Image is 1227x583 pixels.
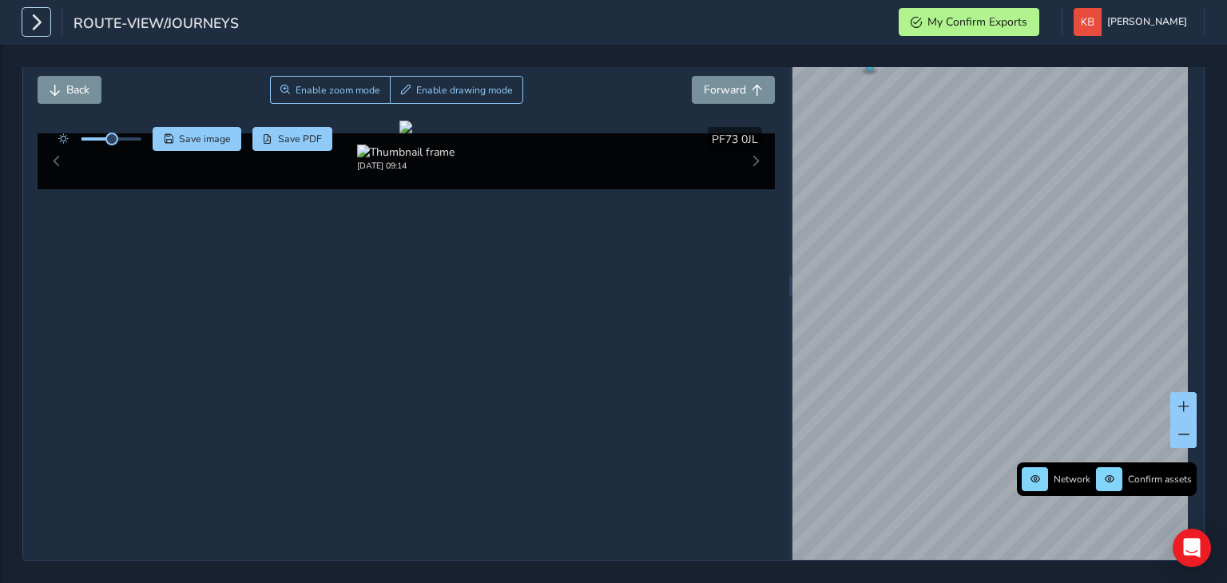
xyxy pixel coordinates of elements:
[1074,8,1102,36] img: diamond-layout
[153,127,241,151] button: Save
[38,76,101,104] button: Back
[927,14,1027,30] span: My Confirm Exports
[704,82,746,97] span: Forward
[296,84,380,97] span: Enable zoom mode
[390,76,523,104] button: Draw
[270,76,391,104] button: Zoom
[252,127,333,151] button: PDF
[73,14,239,36] span: route-view/journeys
[712,132,758,147] span: PF73 0JL
[1173,529,1211,567] div: Open Intercom Messenger
[416,84,513,97] span: Enable drawing mode
[1128,473,1192,486] span: Confirm assets
[357,160,455,172] div: [DATE] 09:14
[1074,8,1193,36] button: [PERSON_NAME]
[66,82,89,97] span: Back
[278,133,322,145] span: Save PDF
[179,133,231,145] span: Save image
[1107,8,1187,36] span: [PERSON_NAME]
[357,145,455,160] img: Thumbnail frame
[899,8,1039,36] button: My Confirm Exports
[1054,473,1090,486] span: Network
[692,76,775,104] button: Forward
